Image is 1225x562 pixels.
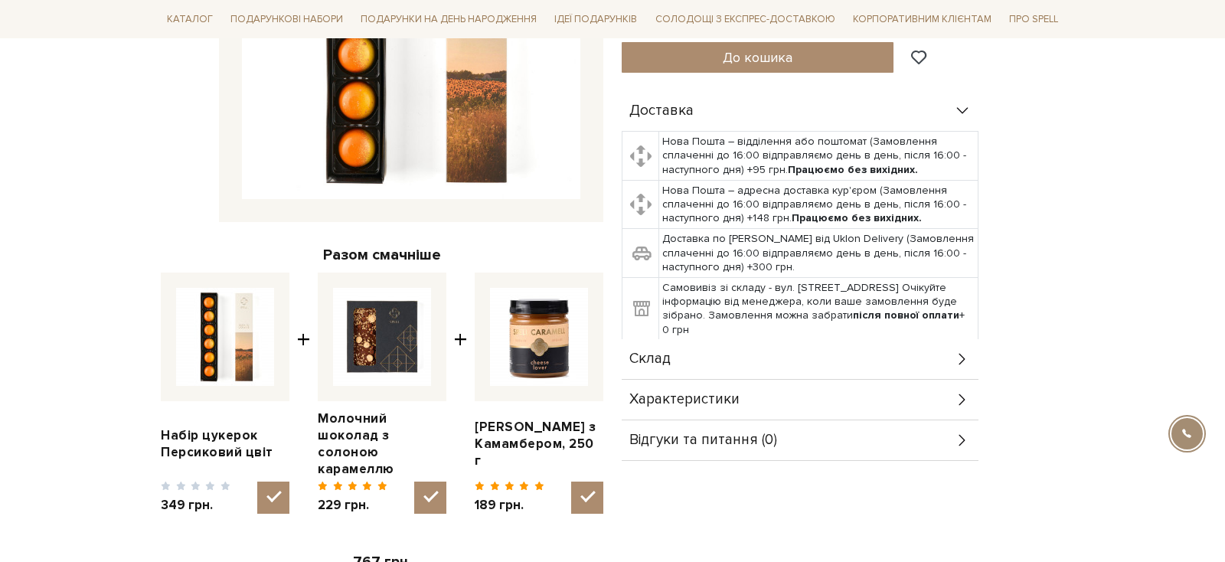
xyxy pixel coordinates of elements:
a: Солодощі з експрес-доставкою [649,6,841,32]
a: Молочний шоколад з солоною карамеллю [318,410,446,478]
span: Характеристики [629,393,740,407]
b: після повної оплати [853,309,959,322]
a: Про Spell [1003,8,1064,31]
span: 349 грн. [161,497,230,514]
a: Каталог [161,8,219,31]
span: 189 грн. [475,497,544,514]
img: Молочний шоколад з солоною карамеллю [333,288,431,386]
span: + [297,273,310,514]
td: Доставка по [PERSON_NAME] від Uklon Delivery (Замовлення сплаченні до 16:00 відправляємо день в д... [659,229,978,278]
b: Працюємо без вихідних. [792,211,922,224]
td: Самовивіз зі складу - вул. [STREET_ADDRESS] Очікуйте інформацію від менеджера, коли ваше замовлен... [659,278,978,341]
a: Подарунки на День народження [354,8,543,31]
div: Разом смачніше [161,245,603,265]
td: Нова Пошта – адресна доставка кур'єром (Замовлення сплаченні до 16:00 відправляємо день в день, п... [659,180,978,229]
a: Набір цукерок Персиковий цвіт [161,427,289,461]
span: Відгуки та питання (0) [629,433,777,447]
a: Ідеї подарунків [548,8,643,31]
span: Доставка [629,104,694,118]
button: До кошика [622,42,893,73]
a: [PERSON_NAME] з Камамбером, 250 г [475,419,603,469]
span: Склад [629,352,671,366]
a: Подарункові набори [224,8,349,31]
span: 229 грн. [318,497,387,514]
img: Карамель з Камамбером, 250 г [490,288,588,386]
a: Корпоративним клієнтам [847,8,998,31]
td: Нова Пошта – відділення або поштомат (Замовлення сплаченні до 16:00 відправляємо день в день, піс... [659,132,978,181]
span: + [454,273,467,514]
b: Працюємо без вихідних. [788,163,918,176]
img: Набір цукерок Персиковий цвіт [176,288,274,386]
span: До кошика [723,49,792,66]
